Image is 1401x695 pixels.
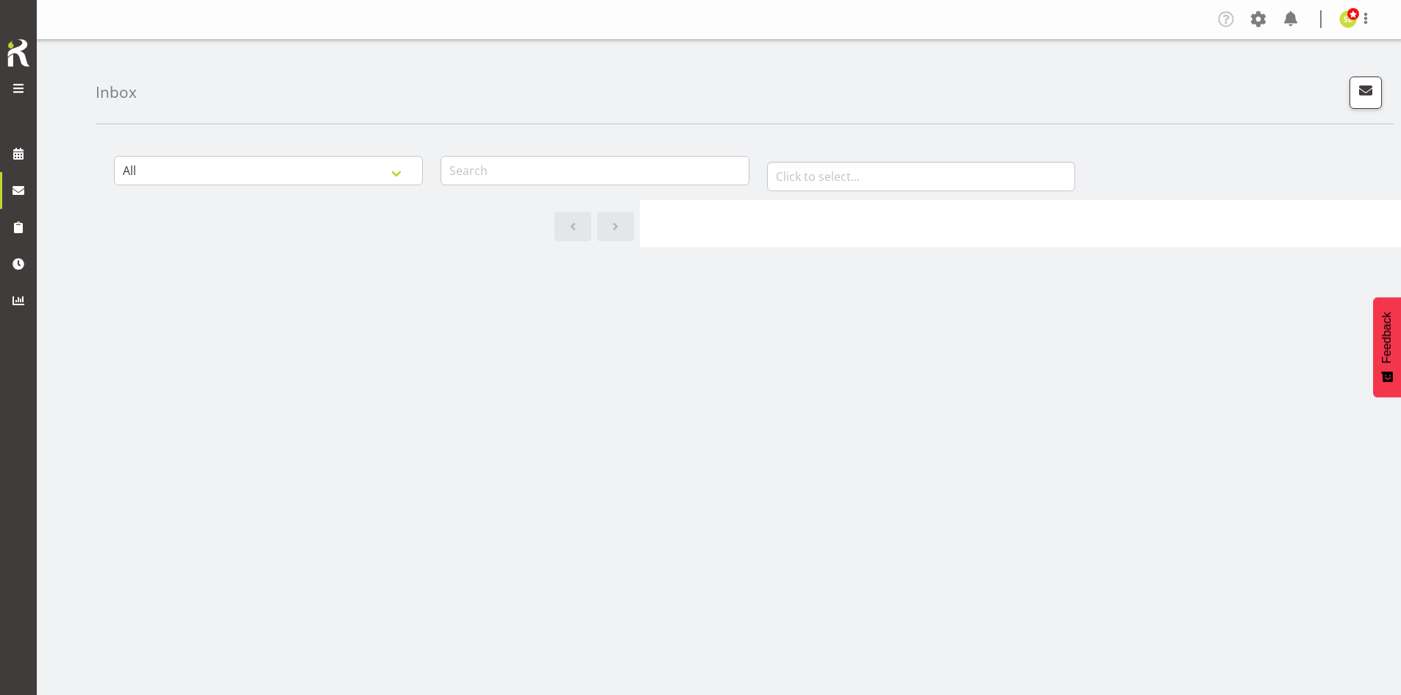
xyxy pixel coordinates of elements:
input: Click to select... [767,162,1076,191]
h4: Inbox [96,84,137,101]
button: Feedback - Show survey [1373,297,1401,397]
img: sarah-edwards11800.jpg [1339,10,1357,28]
span: Feedback [1380,312,1394,363]
img: Rosterit icon logo [4,37,33,69]
a: Next page [597,212,634,241]
input: Search [441,156,749,185]
a: Previous page [555,212,591,241]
